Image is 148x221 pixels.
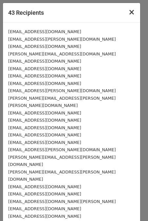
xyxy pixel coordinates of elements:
[115,190,148,221] iframe: Chat Widget
[8,147,116,152] small: [EMAIL_ADDRESS][PERSON_NAME][DOMAIN_NAME]
[8,59,81,64] small: [EMAIL_ADDRESS][DOMAIN_NAME]
[8,214,81,219] small: [EMAIL_ADDRESS][DOMAIN_NAME]
[128,8,135,17] span: ×
[8,37,116,42] small: [EMAIL_ADDRESS][PERSON_NAME][DOMAIN_NAME]
[8,73,81,78] small: [EMAIL_ADDRESS][DOMAIN_NAME]
[8,29,81,34] small: [EMAIL_ADDRESS][DOMAIN_NAME]
[8,51,116,56] small: [PERSON_NAME][EMAIL_ADDRESS][DOMAIN_NAME]
[8,206,81,211] small: [EMAIL_ADDRESS][DOMAIN_NAME]
[123,3,140,21] button: Close
[8,191,81,196] small: [EMAIL_ADDRESS][DOMAIN_NAME]
[8,140,81,145] small: [EMAIL_ADDRESS][DOMAIN_NAME]
[8,96,116,108] small: [PERSON_NAME][EMAIL_ADDRESS][PERSON_NAME][PERSON_NAME][DOMAIN_NAME]
[8,66,81,71] small: [EMAIL_ADDRESS][DOMAIN_NAME]
[8,8,44,17] h5: 43 Recipients
[8,132,81,137] small: [EMAIL_ADDRESS][DOMAIN_NAME]
[8,125,81,130] small: [EMAIL_ADDRESS][DOMAIN_NAME]
[8,170,116,182] small: [PERSON_NAME][EMAIL_ADDRESS][PERSON_NAME][DOMAIN_NAME]
[8,44,81,49] small: [EMAIL_ADDRESS][DOMAIN_NAME]
[8,155,116,167] small: [PERSON_NAME][EMAIL_ADDRESS][PERSON_NAME][DOMAIN_NAME]
[8,184,81,189] small: [EMAIL_ADDRESS][DOMAIN_NAME]
[8,88,116,93] small: [EMAIL_ADDRESS][PERSON_NAME][DOMAIN_NAME]
[8,118,81,123] small: [EMAIL_ADDRESS][DOMAIN_NAME]
[8,81,81,86] small: [EMAIL_ADDRESS][DOMAIN_NAME]
[8,199,116,204] small: [EMAIL_ADDRESS][DOMAIN_NAME][PERSON_NAME]
[8,110,81,115] small: [EMAIL_ADDRESS][DOMAIN_NAME]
